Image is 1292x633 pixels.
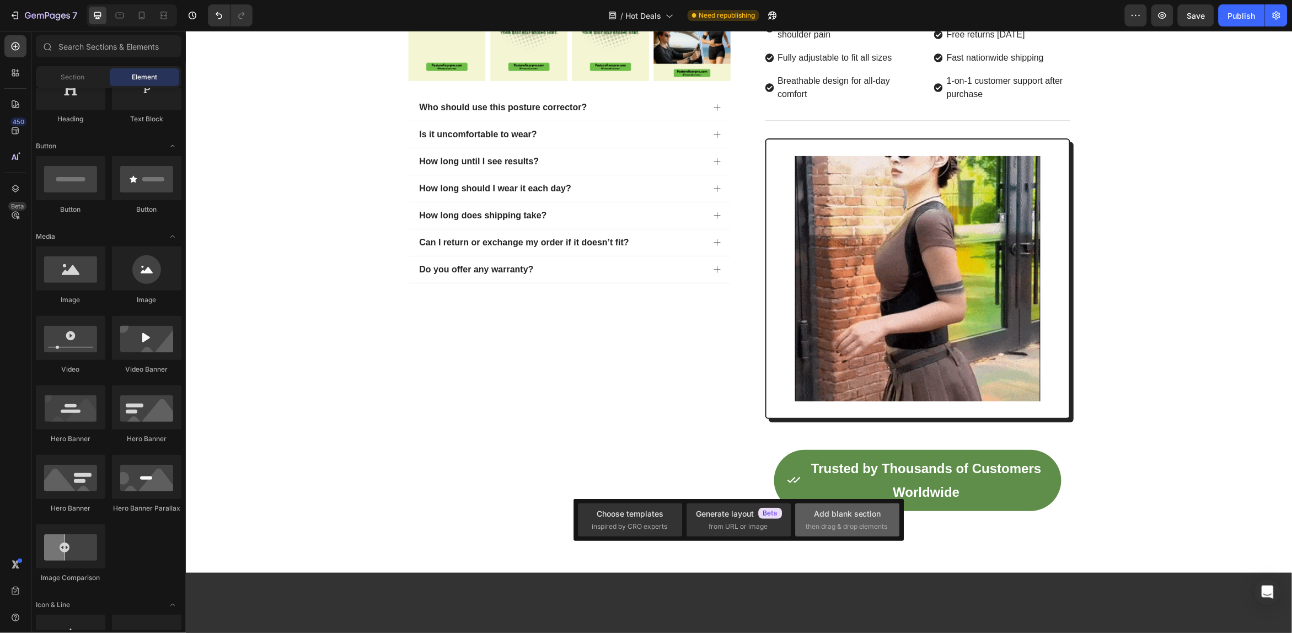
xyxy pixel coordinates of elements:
[588,419,876,480] button: <p><strong>Trusted by Thousands of Customers Worldwide</strong></p>
[597,508,664,519] div: Choose templates
[234,206,444,218] p: Can I return or exchange my order if it doesn’t fit?
[208,4,253,26] div: Undo/Redo
[36,573,105,583] div: Image Comparison
[112,205,181,214] div: Button
[164,228,181,245] span: Toggle open
[1255,579,1281,605] div: Open Intercom Messenger
[36,600,70,610] span: Icon & Line
[112,503,181,513] div: Hero Banner Parallax
[132,72,157,82] span: Element
[112,114,181,124] div: Text Block
[234,152,386,164] p: How long should I wear it each day?
[36,205,105,214] div: Button
[61,72,85,82] span: Section
[72,9,77,22] p: 7
[234,125,353,137] p: How long until I see results?
[112,364,181,374] div: Video Banner
[1228,10,1256,22] div: Publish
[761,44,883,70] p: 1-on-1 customer support after purchase
[234,233,348,245] p: Do you offer any warranty?
[4,4,82,26] button: 7
[234,98,351,110] p: Is it uncomfortable to wear?
[592,20,714,34] p: Fully adjustable to fit all sizes
[709,522,768,532] span: from URL or image
[609,125,855,371] img: gempages_575976394631152159-ef0480b1-b567-4cf3-bf26-8f360fa45cdb.gif
[699,10,755,20] span: Need republishing
[164,596,181,614] span: Toggle open
[36,232,55,242] span: Media
[625,10,661,22] span: Hot Deals
[36,503,105,513] div: Hero Banner
[806,522,888,532] span: then drag & drop elements
[1178,4,1214,26] button: Save
[36,114,105,124] div: Heading
[234,179,361,191] p: How long does shipping take?
[36,434,105,444] div: Hero Banner
[10,117,26,126] div: 450
[36,141,56,151] span: Button
[8,202,26,211] div: Beta
[592,522,667,532] span: inspired by CRO experts
[696,508,782,519] div: Generate layout
[1187,11,1205,20] span: Save
[36,364,105,374] div: Video
[112,295,181,305] div: Image
[761,20,883,34] p: Fast nationwide shipping
[1219,4,1265,26] button: Publish
[814,508,881,519] div: Add blank section
[620,10,623,22] span: /
[112,434,181,444] div: Hero Banner
[36,35,181,57] input: Search Sections & Elements
[36,295,105,305] div: Image
[625,430,855,469] strong: Trusted by Thousands of Customers Worldwide
[234,71,401,83] p: Who should use this posture corrector?
[592,44,714,70] p: Breathable design for all-day comfort
[164,137,181,155] span: Toggle open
